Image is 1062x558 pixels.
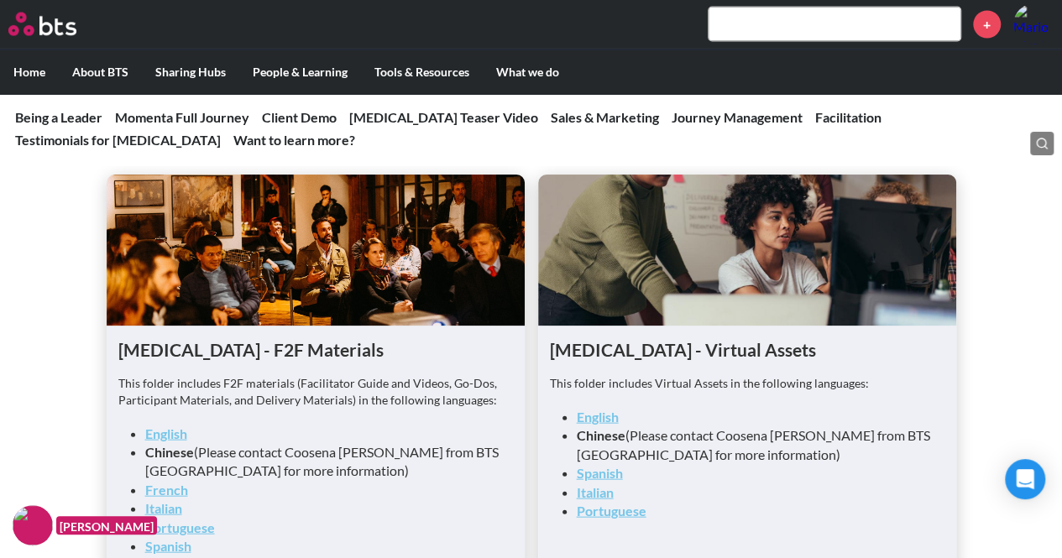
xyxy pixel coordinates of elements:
a: English [577,409,619,425]
li: (Please contact Coosena [PERSON_NAME] from BTS [GEOGRAPHIC_DATA] for more information) [145,443,500,481]
a: Testimonials for [MEDICAL_DATA] [15,132,221,148]
img: Mario Montino [1013,4,1054,44]
a: Italian [577,484,614,500]
a: Want to learn more? [233,132,355,148]
strong: Chinese [145,444,194,460]
figcaption: [PERSON_NAME] [56,516,157,535]
a: Spanish [577,465,623,481]
a: Portuguese [577,503,646,519]
h1: [MEDICAL_DATA] - Virtual Assets [550,337,944,362]
a: [MEDICAL_DATA] Teaser Video [349,109,538,125]
img: F [13,505,53,545]
a: English [145,425,187,441]
a: Portuguese [145,519,215,535]
p: This folder includes Virtual Assets in the following languages: [550,375,944,392]
label: Tools & Resources [361,50,483,94]
a: Journey Management [672,109,803,125]
a: Italian [145,500,182,516]
label: What we do [483,50,573,94]
li: (Please contact Coosena [PERSON_NAME] from BTS [GEOGRAPHIC_DATA] for more information) [577,426,931,464]
a: Go home [8,13,107,36]
a: Profile [1013,4,1054,44]
a: Sales & Marketing [551,109,659,125]
div: Open Intercom Messenger [1005,459,1045,499]
a: + [973,11,1001,39]
a: Spanish [145,538,191,554]
h1: [MEDICAL_DATA] - F2F Materials [118,337,513,362]
a: Being a Leader [15,109,102,125]
img: BTS Logo [8,13,76,36]
a: Facilitation [815,109,882,125]
a: French [145,482,188,498]
p: This folder includes F2F materials (Facilitator Guide and Videos, Go-Dos, Participant Materials, ... [118,375,513,408]
a: Client Demo [262,109,337,125]
label: About BTS [59,50,142,94]
label: Sharing Hubs [142,50,239,94]
strong: Chinese [577,427,625,443]
label: People & Learning [239,50,361,94]
a: Momenta Full Journey [115,109,249,125]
